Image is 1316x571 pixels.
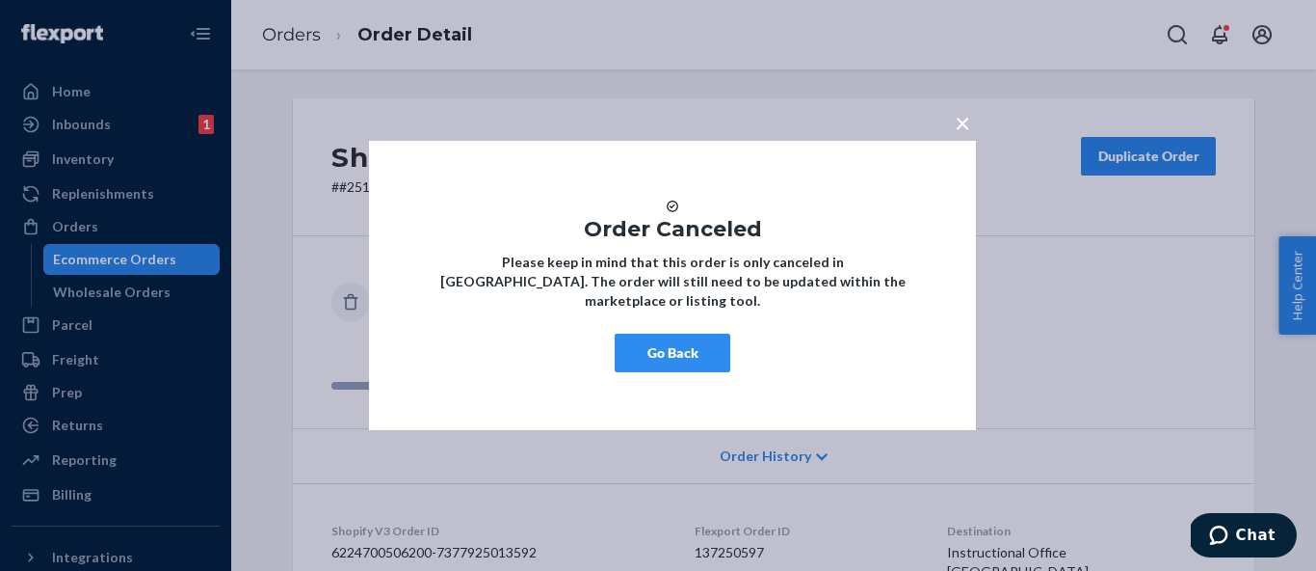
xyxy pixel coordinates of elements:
[955,106,970,139] span: ×
[440,254,906,309] strong: Please keep in mind that this order is only canceled in [GEOGRAPHIC_DATA]. The order will still n...
[427,218,918,241] h1: Order Canceled
[1191,513,1297,561] iframe: Opens a widget where you can chat to one of our agents
[615,334,730,372] button: Go Back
